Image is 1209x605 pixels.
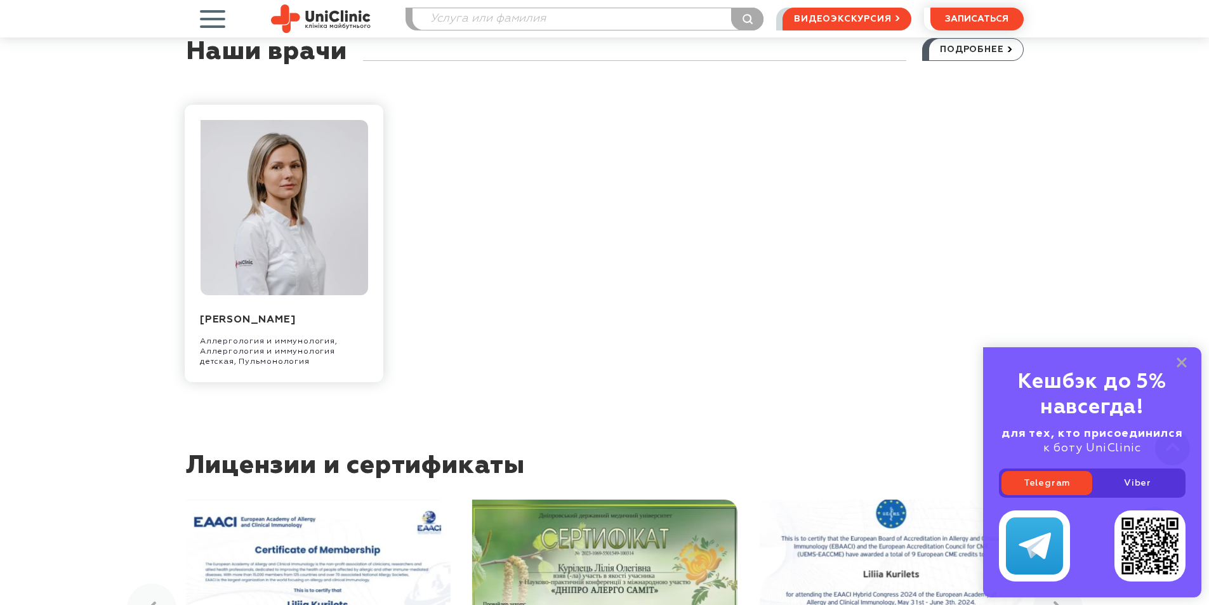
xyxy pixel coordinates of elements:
div: Наши врачи [186,38,347,86]
b: для тех, кто присоединился [1001,428,1183,439]
span: подробнее [940,39,1003,60]
input: Услуга или фамилия [413,8,763,30]
a: подробнее [922,38,1023,61]
img: Курилец Лилия Олеговна [200,120,367,295]
a: видеоэкскурсия [783,8,911,30]
div: Лицензии и сертификаты [186,452,1024,500]
span: видеоэкскурсия [794,8,891,30]
img: Site [271,4,371,33]
div: Кешбэк до 5% навсегда! [999,369,1186,420]
a: Telegram [1001,471,1092,495]
a: Курилец Лилия Олеговна [200,203,367,211]
button: записаться [930,8,1024,30]
a: [PERSON_NAME] [200,315,295,325]
a: Viber [1092,471,1183,495]
div: к боту UniClinic [999,427,1186,456]
span: записаться [945,15,1008,23]
div: Аллергология и иммунология, Аллергология и иммунология детская, Пульмонология [200,327,368,367]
